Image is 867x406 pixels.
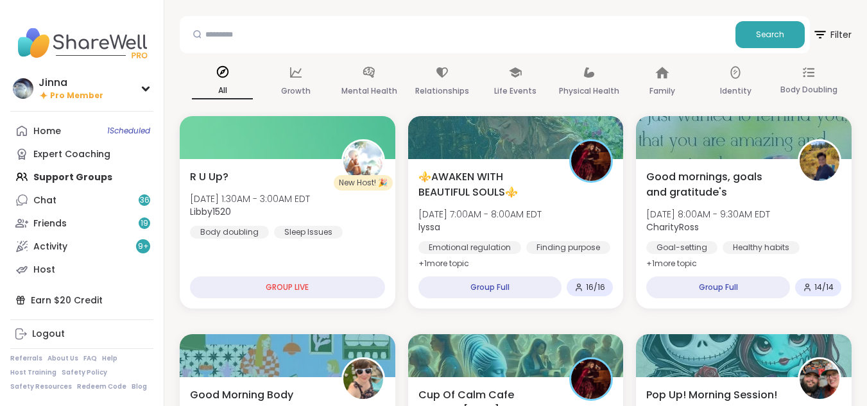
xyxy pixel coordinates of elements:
a: Home1Scheduled [10,119,153,142]
button: Search [735,21,805,48]
a: Friends19 [10,212,153,235]
a: Expert Coaching [10,142,153,165]
a: Redeem Code [77,382,126,391]
div: Healthy habits [723,241,800,254]
img: lyssa [571,141,611,181]
div: Home [33,125,61,138]
span: [DATE] 8:00AM - 9:30AM EDT [646,208,770,221]
a: Referrals [10,354,42,363]
a: Chat36 [10,189,153,212]
div: Finding purpose [526,241,610,254]
a: Logout [10,323,153,346]
span: [DATE] 1:30AM - 3:00AM EDT [190,192,310,205]
b: lyssa [418,221,440,233]
span: Search [756,29,784,40]
a: Blog [132,382,147,391]
span: 9 + [138,241,149,252]
a: FAQ [83,354,97,363]
div: GROUP LIVE [190,276,385,298]
p: Relationships [415,83,469,99]
img: CharityRoss [800,141,839,181]
span: Pro Member [50,90,103,101]
span: ⚜️AWAKEN WITH BEAUTIFUL SOULS⚜️ [418,169,556,200]
div: Logout [32,328,65,341]
div: Group Full [646,276,790,298]
span: R U Up? [190,169,228,185]
img: Libby1520 [343,141,383,181]
div: Earn $20 Credit [10,289,153,312]
p: Life Events [494,83,537,99]
div: Goal-setting [646,241,717,254]
div: Expert Coaching [33,148,110,161]
p: Growth [281,83,311,99]
p: Family [649,83,675,99]
p: Mental Health [341,83,397,99]
p: Physical Health [559,83,619,99]
div: New Host! 🎉 [334,175,393,190]
span: 36 [140,195,150,206]
span: Pop Up! Morning Session! [646,387,777,403]
div: Emotional regulation [418,241,521,254]
div: Activity [33,241,67,253]
div: Group Full [418,276,562,298]
span: 14 / 14 [814,282,834,292]
span: 1 Scheduled [107,126,150,136]
a: Host [10,258,153,281]
div: Friends [33,217,67,230]
a: Safety Resources [10,382,72,391]
p: Identity [720,83,751,99]
a: About Us [47,354,78,363]
span: 19 [141,218,148,229]
p: All [192,83,253,99]
div: Sleep Issues [274,226,343,239]
img: Jinna [13,78,33,99]
img: Adrienne_QueenOfTheDawn [343,359,383,399]
a: Help [102,354,117,363]
span: Good mornings, goals and gratitude's [646,169,784,200]
div: Chat [33,194,56,207]
b: CharityRoss [646,221,699,233]
span: [DATE] 7:00AM - 8:00AM EDT [418,208,542,221]
img: Dom_F [800,359,839,399]
button: Filter [812,16,852,53]
span: Filter [812,19,852,50]
p: Body Doubling [780,82,837,97]
span: 16 / 16 [586,282,605,292]
a: Activity9+ [10,235,153,258]
img: lyssa [571,359,611,399]
a: Safety Policy [62,368,107,377]
div: Body doubling [190,226,269,239]
div: Jinna [39,76,103,90]
a: Host Training [10,368,56,377]
b: Libby1520 [190,205,231,218]
img: ShareWell Nav Logo [10,21,153,65]
div: Host [33,264,55,276]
